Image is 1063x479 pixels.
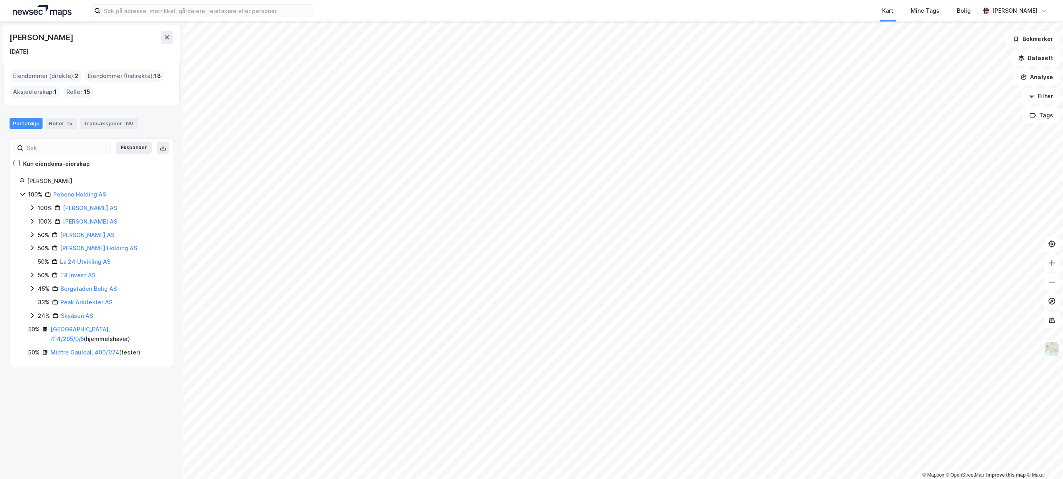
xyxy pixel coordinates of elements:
span: 1 [54,87,57,97]
a: Mapbox [922,472,944,478]
a: T8 Invest AS [60,272,95,278]
div: 45% [38,284,50,294]
div: 50% [28,325,40,334]
div: Roller [46,118,77,129]
div: Roller : [63,86,93,98]
button: Tags [1023,107,1060,123]
div: 24% [38,311,50,321]
a: Improve this map [986,472,1026,478]
div: Eiendommer (direkte) : [10,70,81,82]
img: Z [1044,341,1059,356]
button: Filter [1022,88,1060,104]
a: OpenStreetMap [946,472,984,478]
a: Skyåsen AS [61,312,93,319]
a: La 24 Utvikling AS [60,258,111,265]
div: 100% [28,190,43,199]
a: Midtre Gauldal, 400/1/74 [50,349,119,356]
div: Portefølje [10,118,43,129]
div: Mine Tags [911,6,939,16]
input: Søk [23,142,111,154]
div: 33% [38,298,50,307]
div: 50% [38,271,49,280]
a: [PERSON_NAME] AS [63,218,117,225]
div: Kontrollprogram for chat [1023,441,1063,479]
iframe: Chat Widget [1023,441,1063,479]
div: 50% [28,348,40,357]
div: 100% [38,203,52,213]
div: Transaksjoner [80,118,138,129]
a: Peak Arkitekter AS [60,299,113,306]
span: 18 [154,71,161,81]
a: [GEOGRAPHIC_DATA], 414/285/0/5 [50,326,110,342]
img: logo.a4113a55bc3d86da70a041830d287a7e.svg [13,5,72,17]
div: Eiendommer (Indirekte) : [85,70,164,82]
a: Pebeno Holding AS [53,191,106,198]
span: 15 [84,87,90,97]
div: Kun eiendoms-eierskap [23,159,90,169]
a: [PERSON_NAME] AS [60,232,114,238]
div: [PERSON_NAME] [27,176,163,186]
a: [PERSON_NAME] AS [63,204,117,211]
button: Datasett [1011,50,1060,66]
div: ( fester ) [50,348,140,357]
a: [PERSON_NAME] Holding AS [60,245,137,251]
div: Aksjeeierskap : [10,86,60,98]
div: 50% [38,230,49,240]
button: Ekspander [116,142,152,154]
div: [PERSON_NAME] [10,31,75,44]
span: 2 [75,71,78,81]
button: Analyse [1014,69,1060,85]
div: Kart [882,6,893,16]
div: [PERSON_NAME] [992,6,1038,16]
div: 50% [38,257,49,267]
div: 180 [124,119,135,127]
div: [DATE] [10,47,28,56]
div: 15 [66,119,74,127]
a: Bergstaden Bolig AS [60,285,117,292]
div: 50% [38,243,49,253]
div: 100% [38,217,52,226]
input: Søk på adresse, matrikkel, gårdeiere, leietakere eller personer [101,5,313,17]
div: ( hjemmelshaver ) [50,325,163,344]
button: Bokmerker [1006,31,1060,47]
div: Bolig [957,6,971,16]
